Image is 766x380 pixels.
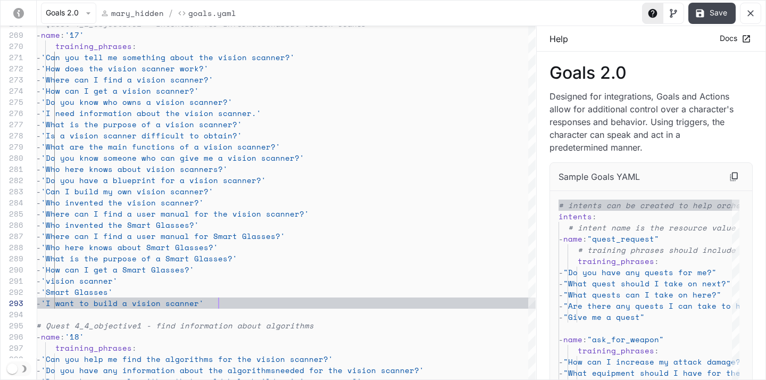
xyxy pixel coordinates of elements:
span: : [582,233,587,244]
span: - [559,300,563,311]
div: 274 [1,85,23,96]
p: Sample Goals YAML [559,170,640,183]
div: 279 [1,141,23,152]
p: Goals 2.0 [549,64,753,81]
span: training_phrases [578,345,654,356]
span: - [36,85,41,96]
span: gorithms [276,320,314,331]
span: 'What are the main functions of a vision scanner?' [41,141,280,152]
span: - [36,242,41,253]
span: : [592,211,597,222]
span: - [36,197,41,208]
span: : [60,331,65,342]
div: 277 [1,119,23,130]
span: name [41,331,60,342]
div: 286 [1,219,23,230]
div: 283 [1,186,23,197]
span: 'vision scanner' [41,275,118,286]
span: : [582,334,587,345]
span: - [36,152,41,163]
span: 'Where can I find a user manual for Smart Glasses? [41,230,280,242]
div: 292 [1,286,23,298]
div: 291 [1,275,23,286]
span: 'Who invented the vision scanner?' [41,197,204,208]
span: - [36,219,41,230]
span: - [36,353,41,365]
button: Toggle Visual editor panel [663,3,684,24]
p: Designed for integrations, Goals and Actions allow for additional control over a character's resp... [549,90,736,154]
span: - [36,141,41,152]
span: 'Do you know someone who can give me a vision scan [41,152,280,163]
div: 271 [1,52,23,63]
span: 'I need information about the vision scanner.' [41,108,261,119]
div: 272 [1,63,23,74]
span: / [168,7,173,20]
div: 298 [1,353,23,365]
div: 281 [1,163,23,175]
span: - [36,119,41,130]
span: - [36,275,41,286]
div: 287 [1,230,23,242]
span: name [563,334,582,345]
span: - [559,289,563,300]
button: Copy [725,167,744,186]
p: mary_hidden [111,7,164,19]
span: - [36,286,41,298]
span: ' [199,298,204,309]
div: 295 [1,320,23,331]
span: 'What is the purpose of a vision scanner?' [41,119,242,130]
span: - [36,264,41,275]
span: "ask_for_weapon" [587,334,664,345]
div: 289 [1,253,23,264]
div: 282 [1,175,23,186]
div: 294 [1,309,23,320]
span: 'Do you know who owns a vision scanner?' [41,96,232,108]
span: "Give me a quest" [563,311,645,323]
span: : [654,255,659,267]
div: 278 [1,130,23,141]
span: - [36,298,41,309]
span: "What quest should I take on next?" [563,278,731,289]
span: n scanner?' [280,353,333,365]
span: - [559,356,563,367]
div: 290 [1,264,23,275]
span: 'Where can I find a user manual for the vision sca [41,208,280,219]
span: - [36,108,41,119]
p: Help [549,32,568,45]
div: 284 [1,197,23,208]
span: 'Do you have any information about the algorithms [41,365,276,376]
span: 'Can you tell me something about the vision scanne [41,52,280,63]
span: - [559,334,563,345]
span: - [36,74,41,85]
div: 269 [1,29,23,40]
button: Toggle Help panel [642,3,663,24]
span: nner?' [280,208,309,219]
span: # Quest 4_4_objective1 - find information about al [36,320,276,331]
span: name [563,233,582,244]
span: 'Smart Glasses' [41,286,113,298]
span: - [559,311,563,323]
span: - [36,365,41,376]
span: - [36,230,41,242]
span: : [654,345,659,356]
div: 293 [1,298,23,309]
span: - [36,163,41,175]
span: 'Can you help me find the algorithms for the visio [41,353,280,365]
span: - [36,63,41,74]
span: : [132,40,137,52]
span: - [36,29,41,40]
span: - [559,278,563,289]
span: r?' [280,52,295,63]
span: - [559,233,563,244]
a: Docs [717,30,753,47]
div: 296 [1,331,23,342]
div: 280 [1,152,23,163]
span: : [60,29,65,40]
span: needed for the vision scanner?' [276,365,424,376]
span: 'Who here knows about Smart Glasses?' [41,242,218,253]
span: "How can I increase my attack damage?" [563,356,745,367]
span: "Do you have any quests for me?" [563,267,717,278]
div: 273 [1,74,23,85]
span: '18' [65,331,84,342]
span: - [559,267,563,278]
